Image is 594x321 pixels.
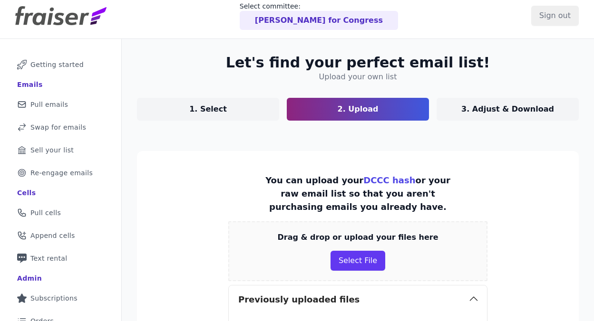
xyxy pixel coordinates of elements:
[461,104,554,115] p: 3. Adjust & Download
[8,162,114,183] a: Re-engage emails
[8,248,114,269] a: Text rental
[8,202,114,223] a: Pull cells
[8,140,114,160] a: Sell your list
[531,6,579,26] input: Sign out
[319,71,397,83] h4: Upload your own list
[30,60,84,69] span: Getting started
[8,288,114,309] a: Subscriptions
[287,98,429,121] a: 2. Upload
[17,188,36,198] div: Cells
[30,145,74,155] span: Sell your list
[8,225,114,246] a: Append cells
[240,1,398,30] a: Select committee: [PERSON_NAME] for Congress
[30,100,68,109] span: Pull emails
[261,174,455,214] p: You can upload your or your raw email list so that you aren't purchasing emails you already have.
[30,123,86,132] span: Swap for emails
[30,208,61,217] span: Pull cells
[331,251,385,271] button: Select File
[240,1,398,11] p: Select committee:
[17,274,42,283] div: Admin
[189,104,227,115] p: 1. Select
[8,54,114,75] a: Getting started
[8,117,114,138] a: Swap for emails
[255,15,383,26] p: [PERSON_NAME] for Congress
[30,168,93,178] span: Re-engage emails
[229,285,487,314] button: Previously uploaded files
[17,80,43,89] div: Emails
[30,254,68,263] span: Text rental
[277,232,438,243] p: Drag & drop or upload your files here
[8,94,114,115] a: Pull emails
[226,54,490,71] h2: Let's find your perfect email list!
[238,293,360,306] h3: Previously uploaded files
[137,98,279,121] a: 1. Select
[30,293,78,303] span: Subscriptions
[338,104,379,115] p: 2. Upload
[437,98,579,121] a: 3. Adjust & Download
[363,175,415,185] a: DCCC hash
[30,231,75,240] span: Append cells
[15,6,107,25] img: Fraiser Logo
